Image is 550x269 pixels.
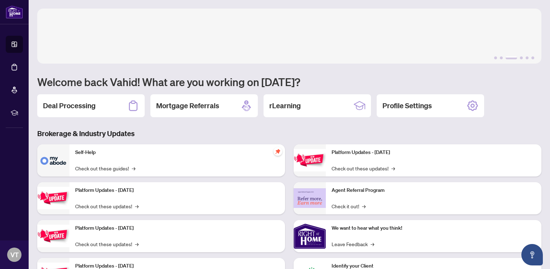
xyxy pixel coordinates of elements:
span: → [362,202,366,210]
span: → [135,202,139,210]
img: Self-Help [37,144,69,176]
button: 5 [526,56,529,59]
a: Check out these updates!→ [75,202,139,210]
img: Slide 2 [37,9,541,64]
p: Self-Help [75,149,279,156]
span: → [132,164,135,172]
img: Platform Updates - September 16, 2025 [37,187,69,209]
button: 3 [506,56,517,59]
img: logo [6,5,23,19]
span: → [135,240,139,248]
img: We want to hear what you think! [294,220,326,252]
h1: Welcome back Vahid! What are you working on [DATE]? [37,75,541,89]
h3: Brokerage & Industry Updates [37,129,541,139]
button: Open asap [521,244,543,265]
button: 2 [500,56,503,59]
h2: Profile Settings [382,101,432,111]
button: 4 [520,56,523,59]
a: Leave Feedback→ [332,240,374,248]
a: Check out these guides!→ [75,164,135,172]
a: Check out these updates!→ [332,164,395,172]
a: Check it out!→ [332,202,366,210]
p: We want to hear what you think! [332,224,536,232]
p: Platform Updates - [DATE] [75,186,279,194]
p: Agent Referral Program [332,186,536,194]
img: Agent Referral Program [294,188,326,208]
span: VT [10,250,19,260]
img: Platform Updates - July 21, 2025 [37,225,69,247]
p: Platform Updates - [DATE] [75,224,279,232]
span: → [371,240,374,248]
p: Platform Updates - [DATE] [332,149,536,156]
span: → [391,164,395,172]
a: Check out these updates!→ [75,240,139,248]
h2: Mortgage Referrals [156,101,219,111]
button: 6 [531,56,534,59]
h2: rLearning [269,101,301,111]
img: Platform Updates - June 23, 2025 [294,149,326,171]
span: pushpin [274,147,282,156]
h2: Deal Processing [43,101,96,111]
button: 1 [494,56,497,59]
